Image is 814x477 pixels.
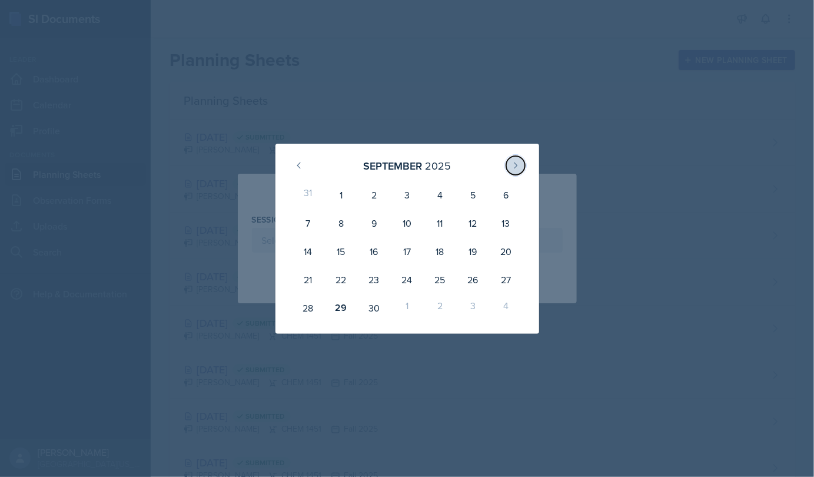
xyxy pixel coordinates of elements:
[363,158,422,174] div: September
[292,181,325,209] div: 31
[456,294,489,322] div: 3
[357,237,390,266] div: 16
[324,181,357,209] div: 1
[292,209,325,237] div: 7
[456,237,489,266] div: 19
[357,266,390,294] div: 23
[390,209,423,237] div: 10
[292,266,325,294] div: 21
[357,294,390,322] div: 30
[456,266,489,294] div: 26
[292,294,325,322] div: 28
[425,158,451,174] div: 2025
[423,209,456,237] div: 11
[489,181,522,209] div: 6
[390,237,423,266] div: 17
[489,294,522,322] div: 4
[489,266,522,294] div: 27
[357,209,390,237] div: 9
[423,237,456,266] div: 18
[456,181,489,209] div: 5
[357,181,390,209] div: 2
[324,266,357,294] div: 22
[423,266,456,294] div: 25
[292,237,325,266] div: 14
[489,237,522,266] div: 20
[324,237,357,266] div: 15
[324,209,357,237] div: 8
[390,266,423,294] div: 24
[489,209,522,237] div: 13
[390,294,423,322] div: 1
[423,181,456,209] div: 4
[423,294,456,322] div: 2
[324,294,357,322] div: 29
[390,181,423,209] div: 3
[456,209,489,237] div: 12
